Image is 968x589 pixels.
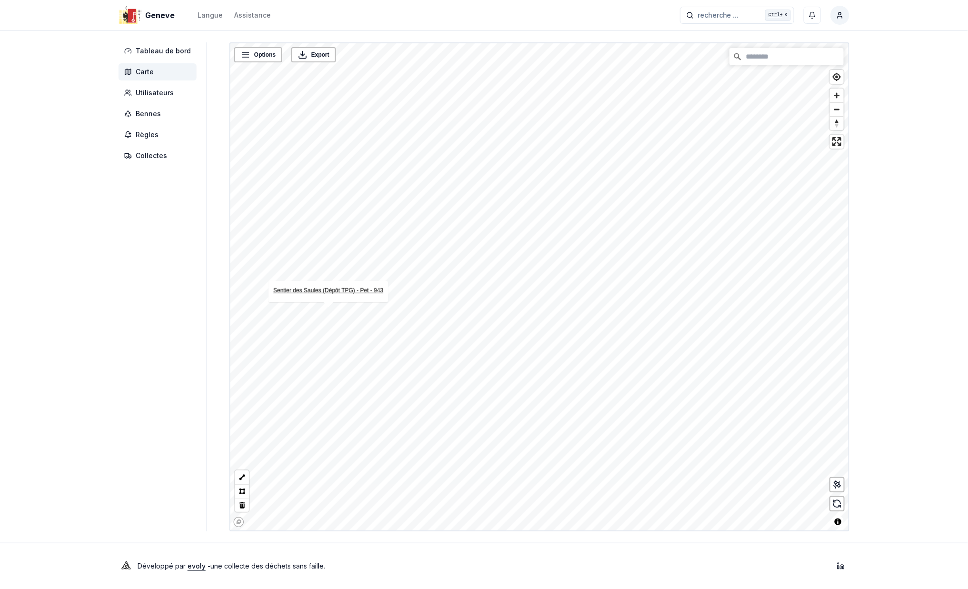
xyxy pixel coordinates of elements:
[119,559,134,574] img: Evoly Logo
[230,43,854,532] canvas: Map
[145,10,175,21] span: Geneve
[698,10,739,20] span: recherche ...
[119,105,200,122] a: Bennes
[235,498,249,512] button: Delete
[233,517,244,528] a: Mapbox logo
[234,10,271,21] a: Assistance
[119,4,141,27] img: Geneve Logo
[119,10,178,21] a: Geneve
[188,562,206,570] a: evoly
[136,130,158,140] span: Règles
[680,7,794,24] button: recherche ...Ctrl+K
[136,88,174,98] span: Utilisateurs
[119,126,200,143] a: Règles
[136,46,191,56] span: Tableau de bord
[198,10,223,21] button: Langue
[136,151,167,160] span: Collectes
[830,103,844,116] span: Zoom out
[119,42,200,60] a: Tableau de bord
[119,84,200,101] a: Utilisateurs
[273,287,383,294] a: Sentier des Saules (Dépôt TPG) - Pet - 943
[830,135,844,149] button: Enter fullscreen
[138,559,325,573] p: Développé par - une collecte des déchets sans faille .
[830,117,844,130] span: Reset bearing to north
[832,516,844,528] button: Toggle attribution
[830,89,844,102] button: Zoom in
[730,48,844,65] input: Chercher
[136,67,154,77] span: Carte
[198,10,223,20] div: Langue
[830,70,844,84] button: Find my location
[254,50,276,60] span: Options
[311,50,329,60] span: Export
[235,484,249,498] button: Polygon tool (p)
[119,147,200,164] a: Collectes
[235,470,249,484] button: LineString tool (l)
[136,109,161,119] span: Bennes
[830,102,844,116] button: Zoom out
[830,116,844,130] button: Reset bearing to north
[119,63,200,80] a: Carte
